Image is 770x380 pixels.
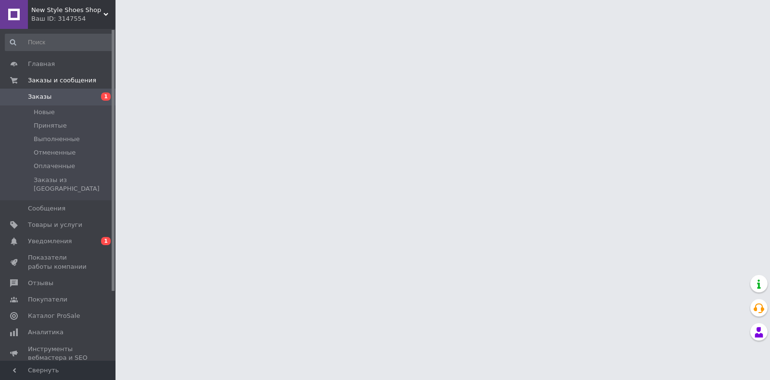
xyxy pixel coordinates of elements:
span: Товары и услуги [28,221,82,229]
span: Показатели работы компании [28,253,89,271]
span: New Style Shoes Shop [31,6,103,14]
span: Сообщения [28,204,65,213]
span: 1 [101,237,111,245]
span: Заказы и сообщения [28,76,96,85]
span: Инструменты вебмастера и SEO [28,345,89,362]
span: Уведомления [28,237,72,246]
span: Заказы [28,92,51,101]
span: 1 [101,92,111,101]
span: Главная [28,60,55,68]
span: Новые [34,108,55,117]
span: Заказы из [GEOGRAPHIC_DATA] [34,176,113,193]
span: Покупатели [28,295,67,304]
span: Оплаченные [34,162,75,170]
input: Поиск [5,34,114,51]
span: Аналитика [28,328,64,337]
span: Отзывы [28,279,53,288]
span: Принятые [34,121,67,130]
span: Выполненные [34,135,80,144]
span: Отмененные [34,148,76,157]
div: Ваш ID: 3147554 [31,14,115,23]
span: Каталог ProSale [28,312,80,320]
